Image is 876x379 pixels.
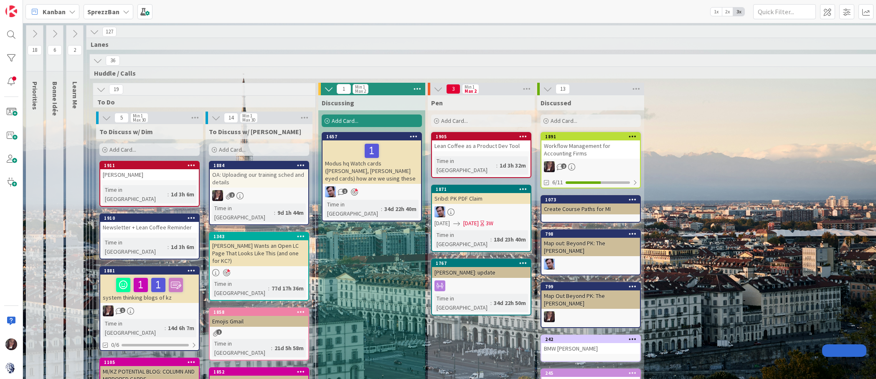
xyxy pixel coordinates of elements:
[541,336,640,354] div: 242BMW [PERSON_NAME]
[733,8,744,16] span: 3x
[541,282,641,328] a: 799Map Out Beyond PK: The [PERSON_NAME]TD
[210,240,308,266] div: [PERSON_NAME] Wants an Open LC Page That Looks Like This (and one for KC?)
[210,368,308,376] div: 1852
[104,359,199,365] div: 1105
[106,56,120,66] span: 36
[541,311,640,322] div: TD
[274,208,275,217] span: :
[432,133,531,151] div: 1905Lean Coffee as a Product Dev Tool
[541,336,640,343] div: 242
[51,81,59,116] span: Bonne Idée
[325,200,381,218] div: Time in [GEOGRAPHIC_DATA]
[551,117,577,125] span: Add Card...
[544,259,555,270] img: JB
[224,113,238,123] span: 14
[209,308,309,361] a: 1858Emojis GmailTime in [GEOGRAPHIC_DATA]:21d 5h 58m
[541,133,640,140] div: 1891
[541,195,641,223] a: 1073Create Course Paths for MI
[210,162,308,188] div: 1884OA: Uploading our training sched and details
[432,206,531,217] div: JB
[541,229,641,275] a: 798Map out: Beyond PK: The [PERSON_NAME]JB
[544,311,555,322] img: TD
[431,185,531,252] a: 1871Sribd: PK PDF ClaimJB[DATE][DATE]3WTime in [GEOGRAPHIC_DATA]:18d 23h 40m
[210,162,308,169] div: 1884
[326,134,421,140] div: 1657
[104,268,199,274] div: 1881
[275,208,306,217] div: 9d 1h 44m
[434,219,450,228] span: [DATE]
[216,329,222,335] span: 1
[209,232,309,301] a: 1343[PERSON_NAME] Wants an Open LC Page That Looks Like This (and one for KC?)Time in [GEOGRAPHIC...
[446,84,460,94] span: 3
[213,309,308,315] div: 1858
[271,343,272,353] span: :
[432,133,531,140] div: 1905
[103,185,168,203] div: Time in [GEOGRAPHIC_DATA]
[545,336,640,342] div: 242
[463,219,479,228] span: [DATE]
[432,186,531,204] div: 1871Sribd: PK PDF Claim
[100,359,199,366] div: 1105
[133,114,143,118] div: Min 1
[552,178,563,187] span: 6/11
[100,214,199,233] div: 1910Newsletter + Lean Coffee Reminder
[753,4,816,19] input: Quick Filter...
[561,163,566,169] span: 2
[465,89,477,93] div: Max 2
[541,259,640,270] div: JB
[431,99,443,107] span: Pen
[242,114,252,118] div: Min 1
[490,298,492,308] span: :
[434,230,490,249] div: Time in [GEOGRAPHIC_DATA]
[99,214,200,259] a: 1910Newsletter + Lean Coffee ReminderTime in [GEOGRAPHIC_DATA]:1d 3h 6m
[109,84,123,94] span: 19
[541,290,640,309] div: Map Out Beyond PK: The [PERSON_NAME]
[436,260,531,266] div: 1767
[541,230,640,238] div: 798
[213,163,308,168] div: 1884
[490,235,492,244] span: :
[212,339,271,357] div: Time in [GEOGRAPHIC_DATA]
[545,231,640,237] div: 798
[432,267,531,278] div: [PERSON_NAME]: update
[541,203,640,214] div: Create Course Paths for MI
[213,369,308,375] div: 1852
[169,190,196,199] div: 1d 3h 6m
[436,134,531,140] div: 1905
[541,283,640,309] div: 799Map Out Beyond PK: The [PERSON_NAME]
[212,190,223,201] img: TD
[322,99,354,107] span: Discussing
[434,206,445,217] img: JB
[381,204,382,214] span: :
[219,146,246,153] span: Add Card...
[545,134,640,140] div: 1891
[272,343,306,353] div: 21d 5h 58m
[711,8,722,16] span: 1x
[332,117,358,125] span: Add Card...
[496,161,498,170] span: :
[465,85,475,89] div: Min 1
[432,140,531,151] div: Lean Coffee as a Product Dev Tool
[541,335,641,362] a: 242BMW [PERSON_NAME]
[441,117,468,125] span: Add Card...
[111,341,119,349] span: 0/6
[486,219,493,228] div: 3W
[133,118,146,122] div: Max 30
[269,284,306,293] div: 77d 17h 36m
[541,238,640,256] div: Map out: Beyond PK: The [PERSON_NAME]
[168,242,169,252] span: :
[103,305,114,316] img: TD
[100,169,199,180] div: [PERSON_NAME]
[541,161,640,172] div: TD
[432,193,531,204] div: Sribd: PK PDF Claim
[431,132,531,178] a: 1905Lean Coffee as a Product Dev ToolTime in [GEOGRAPHIC_DATA]:1d 3h 32m
[242,118,255,122] div: Max 30
[545,370,640,376] div: 245
[43,7,66,17] span: Kanban
[100,222,199,233] div: Newsletter + Lean Coffee Reminder
[97,98,305,106] span: To Do
[210,316,308,327] div: Emojis Gmail
[210,308,308,316] div: 1858
[100,214,199,222] div: 1910
[541,283,640,290] div: 799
